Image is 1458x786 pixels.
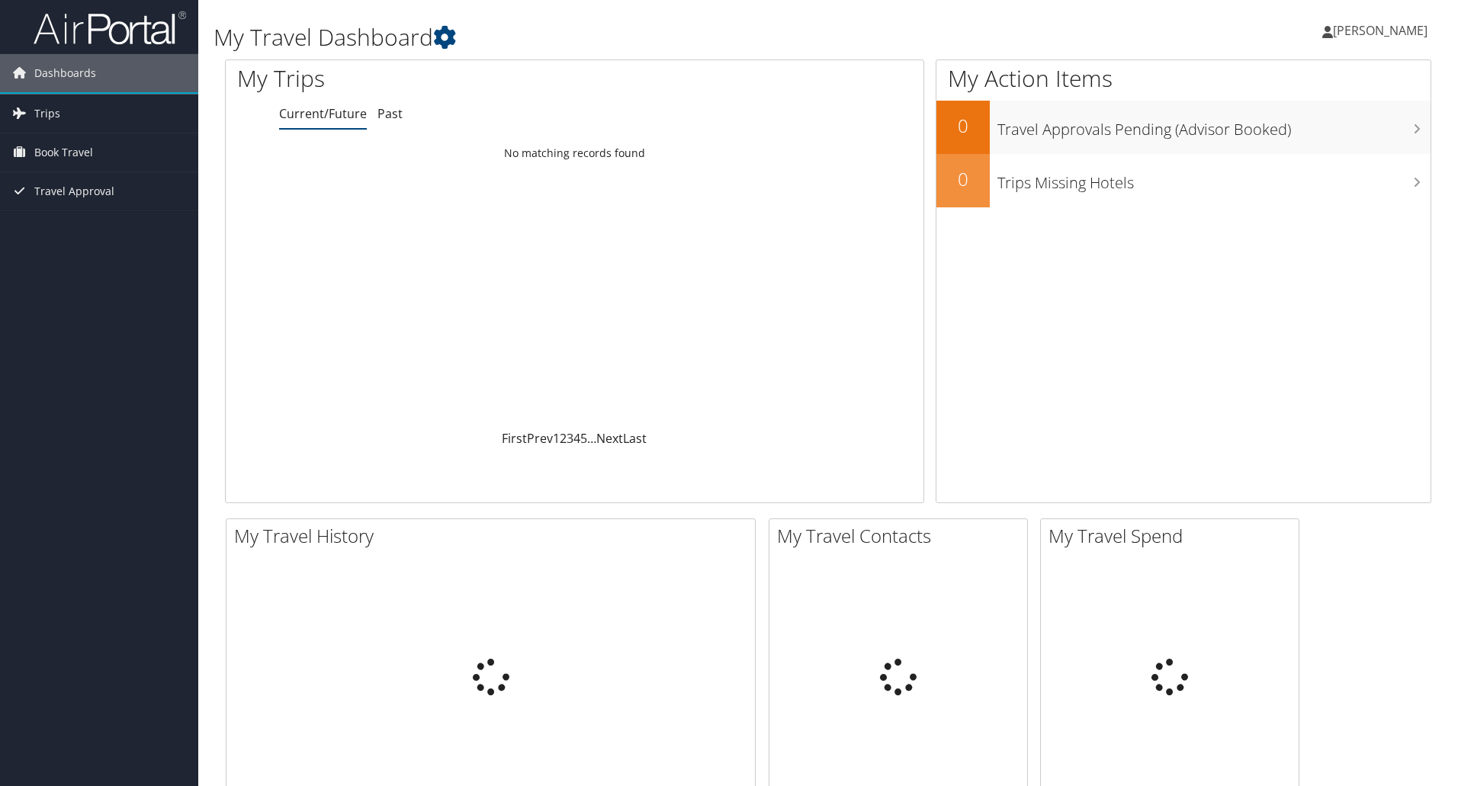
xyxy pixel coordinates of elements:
[1049,523,1299,549] h2: My Travel Spend
[234,523,755,549] h2: My Travel History
[997,111,1431,140] h3: Travel Approvals Pending (Advisor Booked)
[596,430,623,447] a: Next
[279,105,367,122] a: Current/Future
[214,21,1033,53] h1: My Travel Dashboard
[34,10,186,46] img: airportal-logo.png
[226,140,923,167] td: No matching records found
[553,430,560,447] a: 1
[34,172,114,210] span: Travel Approval
[997,165,1431,194] h3: Trips Missing Hotels
[936,113,990,139] h2: 0
[527,430,553,447] a: Prev
[34,133,93,172] span: Book Travel
[237,63,621,95] h1: My Trips
[936,166,990,192] h2: 0
[573,430,580,447] a: 4
[34,95,60,133] span: Trips
[936,101,1431,154] a: 0Travel Approvals Pending (Advisor Booked)
[623,430,647,447] a: Last
[777,523,1027,549] h2: My Travel Contacts
[377,105,403,122] a: Past
[580,430,587,447] a: 5
[34,54,96,92] span: Dashboards
[936,63,1431,95] h1: My Action Items
[502,430,527,447] a: First
[936,154,1431,207] a: 0Trips Missing Hotels
[1322,8,1443,53] a: [PERSON_NAME]
[1333,22,1427,39] span: [PERSON_NAME]
[587,430,596,447] span: …
[567,430,573,447] a: 3
[560,430,567,447] a: 2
